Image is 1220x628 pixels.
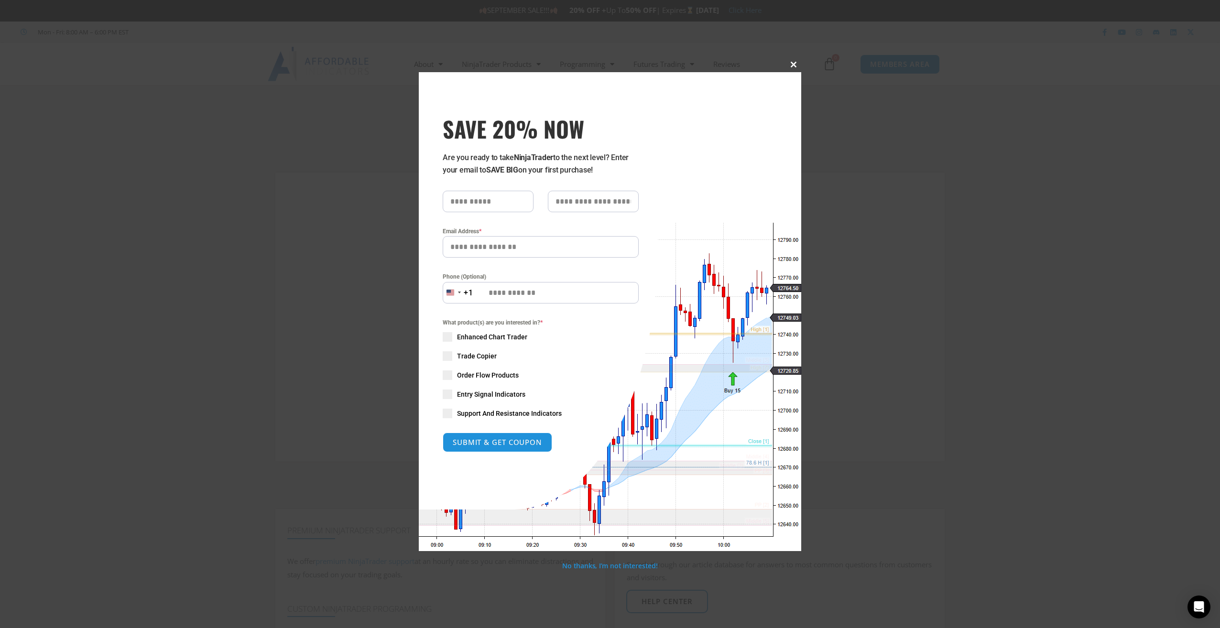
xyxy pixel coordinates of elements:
[443,152,639,176] p: Are you ready to take to the next level? Enter your email to on your first purchase!
[457,351,497,361] span: Trade Copier
[464,287,473,299] div: +1
[514,153,553,162] strong: NinjaTrader
[443,390,639,399] label: Entry Signal Indicators
[443,433,552,452] button: SUBMIT & GET COUPON
[457,370,519,380] span: Order Flow Products
[443,272,639,282] label: Phone (Optional)
[443,409,639,418] label: Support And Resistance Indicators
[1187,596,1210,618] div: Open Intercom Messenger
[486,165,518,174] strong: SAVE BIG
[443,282,473,303] button: Selected country
[443,115,639,142] span: SAVE 20% NOW
[457,409,562,418] span: Support And Resistance Indicators
[457,332,527,342] span: Enhanced Chart Trader
[443,370,639,380] label: Order Flow Products
[443,332,639,342] label: Enhanced Chart Trader
[562,561,657,570] a: No thanks, I’m not interested!
[443,227,639,236] label: Email Address
[443,318,639,327] span: What product(s) are you interested in?
[457,390,525,399] span: Entry Signal Indicators
[443,351,639,361] label: Trade Copier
